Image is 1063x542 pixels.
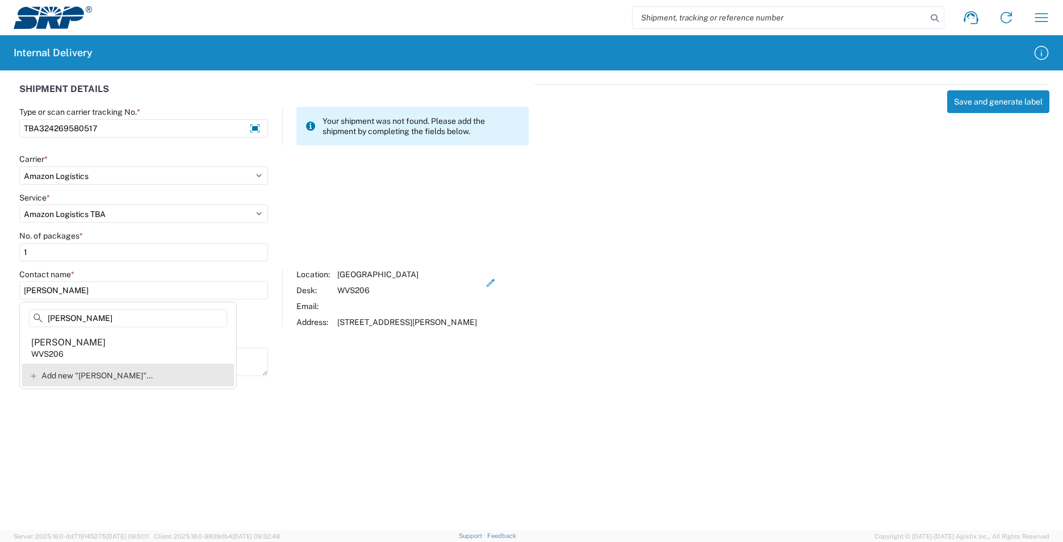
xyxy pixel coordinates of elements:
span: Your shipment was not found. Please add the shipment by completing the fields below. [323,116,520,136]
a: Feedback [487,532,516,539]
label: Carrier [19,154,48,164]
div: WVS206 [31,349,64,359]
label: No. of packages [19,231,83,241]
span: Add new "[PERSON_NAME]"... [41,370,153,381]
a: Support [459,532,487,539]
div: Email: [296,301,332,311]
div: SHIPMENT DETAILS [19,84,529,107]
span: [DATE] 09:32:48 [232,533,280,540]
img: srp [14,6,92,29]
span: Client: 2025.18.0-9839db4 [154,533,280,540]
div: [STREET_ADDRESS][PERSON_NAME] [337,317,477,327]
label: Service [19,193,50,203]
div: Desk: [296,285,332,295]
div: [GEOGRAPHIC_DATA] [337,269,477,280]
span: [DATE] 09:51:11 [106,533,149,540]
span: Copyright © [DATE]-[DATE] Agistix Inc., All Rights Reserved [874,531,1049,541]
label: Type or scan carrier tracking No. [19,107,140,117]
span: Server: 2025.18.0-dd719145275 [14,533,149,540]
h2: Internal Delivery [14,46,93,60]
div: [PERSON_NAME] [31,336,106,349]
label: Contact name [19,269,74,280]
button: Save and generate label [947,90,1049,113]
div: Location: [296,269,332,280]
div: WVS206 [337,285,477,295]
input: Shipment, tracking or reference number [633,7,927,28]
div: Address: [296,317,332,327]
